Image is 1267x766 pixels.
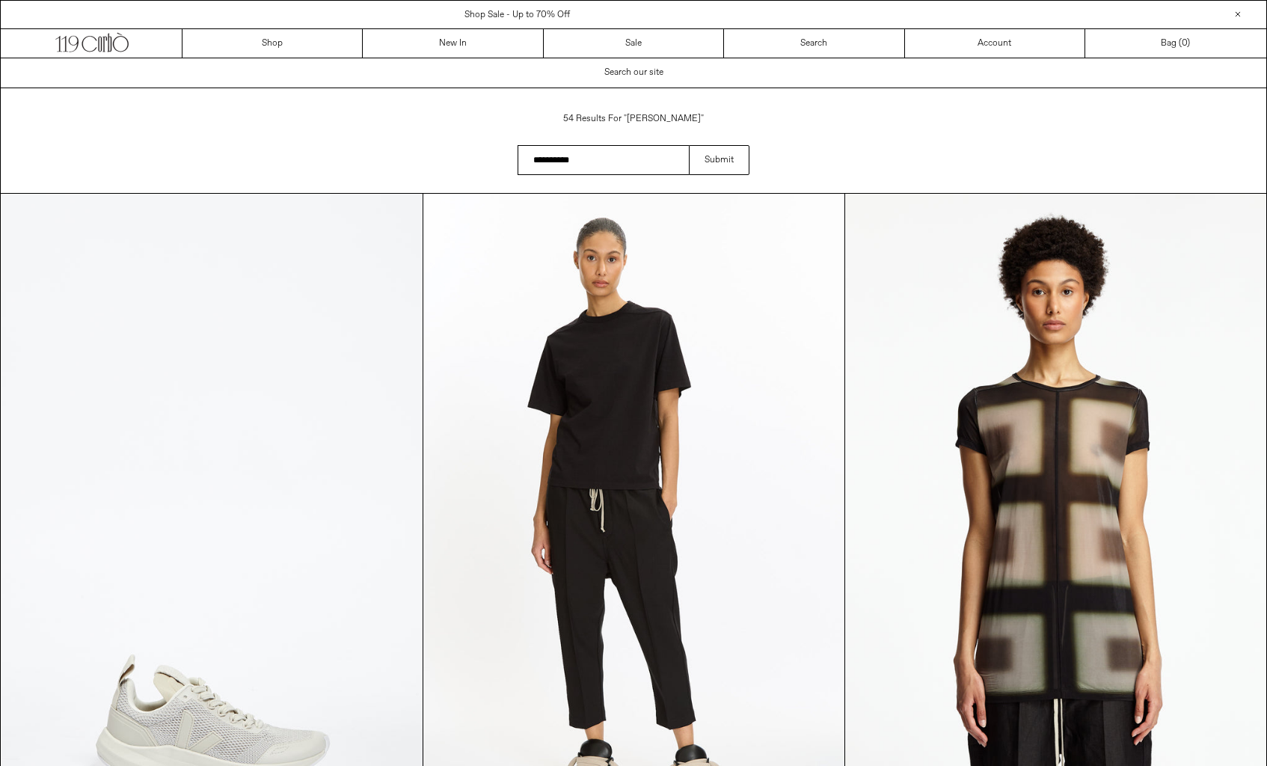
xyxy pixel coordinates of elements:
[464,9,570,21] a: Shop Sale - Up to 70% Off
[1182,37,1187,49] span: 0
[1182,37,1190,50] span: )
[1085,29,1266,58] a: Bag ()
[604,67,663,79] span: Search our site
[724,29,904,58] a: Search
[182,29,363,58] a: Shop
[689,145,749,175] button: Submit
[363,29,543,58] a: New In
[518,106,749,132] h1: 54 results for "[PERSON_NAME]"
[518,145,689,175] input: Search
[544,29,724,58] a: Sale
[905,29,1085,58] a: Account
